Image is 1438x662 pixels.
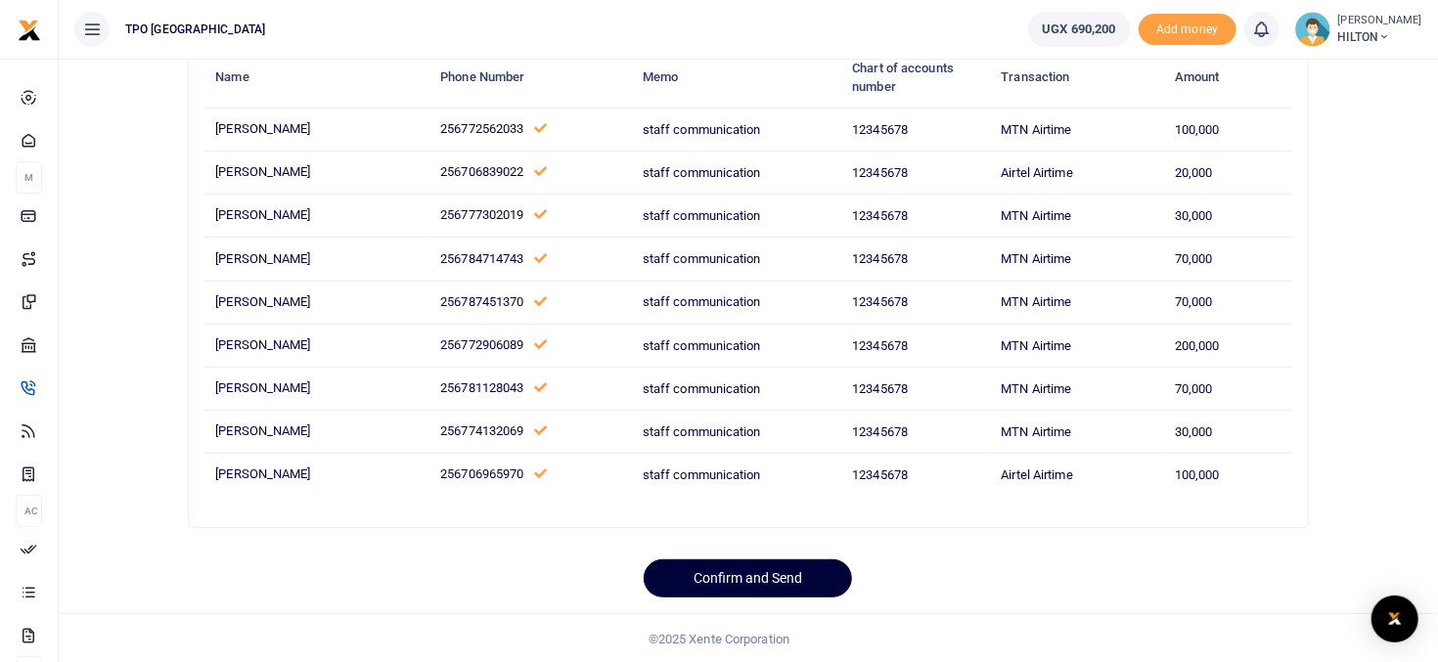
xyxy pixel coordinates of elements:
a: This number has been validated [535,466,548,481]
li: Toup your wallet [1139,14,1236,46]
td: staff communication [632,367,842,410]
span: 256772906089 [440,337,523,352]
td: Airtel Airtime [990,152,1164,195]
th: Memo: activate to sort column ascending [632,48,842,109]
td: 100,000 [1164,454,1292,497]
span: 256706839022 [440,164,523,179]
button: Confirm and Send [644,559,852,597]
span: 256787451370 [440,294,523,309]
td: MTN Airtime [990,195,1164,238]
span: 256772562033 [440,121,523,136]
span: [PERSON_NAME] [215,251,310,266]
a: This number has been validated [535,423,548,438]
td: staff communication [632,411,842,454]
span: TPO [GEOGRAPHIC_DATA] [117,21,273,38]
li: Ac [16,495,42,527]
img: profile-user [1295,12,1330,47]
td: staff communication [632,152,842,195]
td: 12345678 [841,454,990,497]
li: Wallet ballance [1020,12,1139,47]
td: 12345678 [841,108,990,151]
a: This number has been validated [535,251,548,266]
a: This number has been validated [535,207,548,222]
td: 20,000 [1164,152,1292,195]
span: UGX 690,200 [1043,20,1116,39]
span: [PERSON_NAME] [215,337,310,352]
td: 100,000 [1164,108,1292,151]
td: staff communication [632,454,842,497]
img: logo-small [18,19,41,42]
a: UGX 690,200 [1028,12,1131,47]
span: 256781128043 [440,380,523,395]
a: This number has been validated [535,380,548,395]
td: 12345678 [841,281,990,324]
span: 256706965970 [440,466,523,481]
span: 256784714743 [440,251,523,266]
span: 256774132069 [440,423,523,438]
td: 12345678 [841,367,990,410]
th: Transaction: activate to sort column ascending [990,48,1164,109]
span: HILTON [1338,28,1422,46]
td: 12345678 [841,411,990,454]
td: 12345678 [841,152,990,195]
span: [PERSON_NAME] [215,294,310,309]
td: staff communication [632,108,842,151]
td: 70,000 [1164,367,1292,410]
span: [PERSON_NAME] [215,466,310,481]
span: [PERSON_NAME] [215,121,310,136]
td: staff communication [632,195,842,238]
li: M [16,161,42,194]
td: Airtel Airtime [990,454,1164,497]
th: Phone Number: activate to sort column ascending [429,48,632,109]
td: 12345678 [841,238,990,281]
td: staff communication [632,281,842,324]
a: This number has been validated [535,164,548,179]
td: MTN Airtime [990,367,1164,410]
td: 12345678 [841,324,990,367]
span: [PERSON_NAME] [215,380,310,395]
td: MTN Airtime [990,238,1164,281]
td: staff communication [632,324,842,367]
span: [PERSON_NAME] [215,423,310,438]
div: Open Intercom Messenger [1371,596,1418,642]
td: 200,000 [1164,324,1292,367]
td: staff communication [632,238,842,281]
small: [PERSON_NAME] [1338,13,1422,29]
a: Add money [1139,21,1236,35]
td: 30,000 [1164,195,1292,238]
span: Add money [1139,14,1236,46]
span: 256777302019 [440,207,523,222]
td: 30,000 [1164,411,1292,454]
span: [PERSON_NAME] [215,207,310,222]
span: [PERSON_NAME] [215,164,310,179]
a: logo-small logo-large logo-large [18,22,41,36]
th: Amount: activate to sort column ascending [1164,48,1292,109]
td: MTN Airtime [990,324,1164,367]
td: 12345678 [841,195,990,238]
th: Chart of accounts number: activate to sort column ascending [841,48,990,109]
a: profile-user [PERSON_NAME] HILTON [1295,12,1422,47]
td: 70,000 [1164,281,1292,324]
td: MTN Airtime [990,281,1164,324]
a: This number has been validated [535,294,548,309]
td: 70,000 [1164,238,1292,281]
td: MTN Airtime [990,411,1164,454]
a: This number has been validated [535,337,548,352]
td: MTN Airtime [990,108,1164,151]
a: This number has been validated [535,121,548,136]
th: Name: activate to sort column descending [204,48,429,109]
